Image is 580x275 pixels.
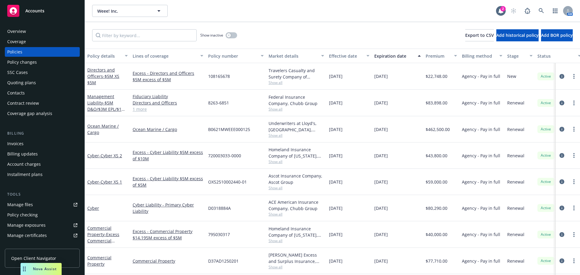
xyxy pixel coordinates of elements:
[7,78,36,88] div: Quoting plans
[87,67,119,85] a: Directors and Officers
[570,73,578,80] a: more
[507,100,524,106] span: Renewal
[7,27,26,36] div: Overview
[570,152,578,159] a: more
[374,258,388,264] span: [DATE]
[7,170,43,179] div: Installment plans
[462,73,500,79] span: Agency - Pay in full
[5,130,80,136] div: Billing
[133,175,203,188] a: Excess - Cyber Liability $5M excess of $5M
[133,149,203,162] a: Excess - Cyber Liability $5M excess of $10M
[465,29,494,41] button: Export to CSV
[541,32,573,38] span: Add BOR policy
[208,152,241,159] span: 720003033-0000
[507,73,516,79] span: New
[269,120,324,133] div: Underwriters at Lloyd's, [GEOGRAPHIC_DATA], [PERSON_NAME] of London, CRC Group
[374,73,388,79] span: [DATE]
[374,152,388,159] span: [DATE]
[570,257,578,264] a: more
[507,5,520,17] a: Start snowing
[5,170,80,179] a: Installment plans
[372,49,423,63] button: Expiration date
[329,231,343,238] span: [DATE]
[329,205,343,211] span: [DATE]
[374,179,388,185] span: [DATE]
[87,255,111,267] a: Commercial Property
[5,88,80,98] a: Contacts
[465,32,494,38] span: Export to CSV
[87,205,99,211] a: Cyber
[426,73,447,79] span: $22,748.00
[87,153,122,158] a: Cyber
[462,100,500,106] span: Agency - Pay in full
[97,8,150,14] span: Weee! Inc.
[269,199,324,212] div: ACE American Insurance Company, Chubb Group
[269,159,324,164] span: Show all
[329,53,363,59] div: Effective date
[87,94,125,118] a: Management Liability
[5,200,80,209] a: Manage files
[507,205,524,211] span: Renewal
[540,153,552,158] span: Active
[570,126,578,133] a: more
[5,2,80,19] a: Accounts
[208,231,230,238] span: 795030317
[133,70,203,83] a: Excess - Directors and Officers $5M excess of $5M
[5,191,80,197] div: Tools
[133,202,203,214] a: Cyber Liability - Primary Cyber Liability
[200,33,223,38] span: Show inactive
[133,106,203,112] a: 1 more
[7,200,33,209] div: Manage files
[558,178,565,185] a: circleInformation
[374,126,388,133] span: [DATE]
[329,179,343,185] span: [DATE]
[130,49,206,63] button: Lines of coverage
[459,49,505,63] button: Billing method
[269,238,324,243] span: Show all
[7,139,24,149] div: Invoices
[423,49,459,63] button: Premium
[208,53,257,59] div: Policy number
[7,88,25,98] div: Contacts
[570,99,578,107] a: more
[87,179,122,185] a: Cyber
[7,37,26,46] div: Coverage
[133,100,203,106] a: Directors and Officers
[507,179,524,185] span: Renewal
[269,53,317,59] div: Market details
[87,73,119,85] span: - $5M XS $5M
[269,185,324,190] span: Show all
[558,231,565,238] a: circleInformation
[133,228,203,241] a: Excess - Commercial Property $14.195M excess of $5M
[99,179,122,185] span: - Cyber XS 1
[505,49,535,63] button: Stage
[269,264,324,270] span: Show all
[558,257,565,264] a: circleInformation
[7,47,22,57] div: Policies
[374,231,388,238] span: [DATE]
[99,153,122,158] span: - Cyber XS 2
[269,67,324,80] div: Travelers Casualty and Surety Company of America, Travelers Insurance
[92,29,197,41] input: Filter by keyword...
[426,258,447,264] span: $77,710.00
[426,205,447,211] span: $80,290.00
[11,255,56,261] span: Open Client Navigator
[540,100,552,106] span: Active
[558,99,565,107] a: circleInformation
[5,27,80,36] a: Overview
[5,78,80,88] a: Quoting plans
[462,179,500,185] span: Agency - Pay in full
[7,149,38,159] div: Billing updates
[269,252,324,264] div: [PERSON_NAME] Excess and Surplus Insurance, Inc., [PERSON_NAME] Group, CRC Group
[462,205,500,211] span: Agency - Pay in full
[269,173,324,185] div: Ascot Insurance Company, Ascot Group
[500,6,506,11] div: 2
[535,5,547,17] a: Search
[5,220,80,230] a: Manage exposures
[462,126,500,133] span: Agency - Pay in full
[329,258,343,264] span: [DATE]
[87,100,125,118] span: - $5M D&O/$3M EPL/$1M Fiduciary/
[5,109,80,118] a: Coverage gap analysis
[462,258,500,264] span: Agency - Pay in full
[426,53,450,59] div: Premium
